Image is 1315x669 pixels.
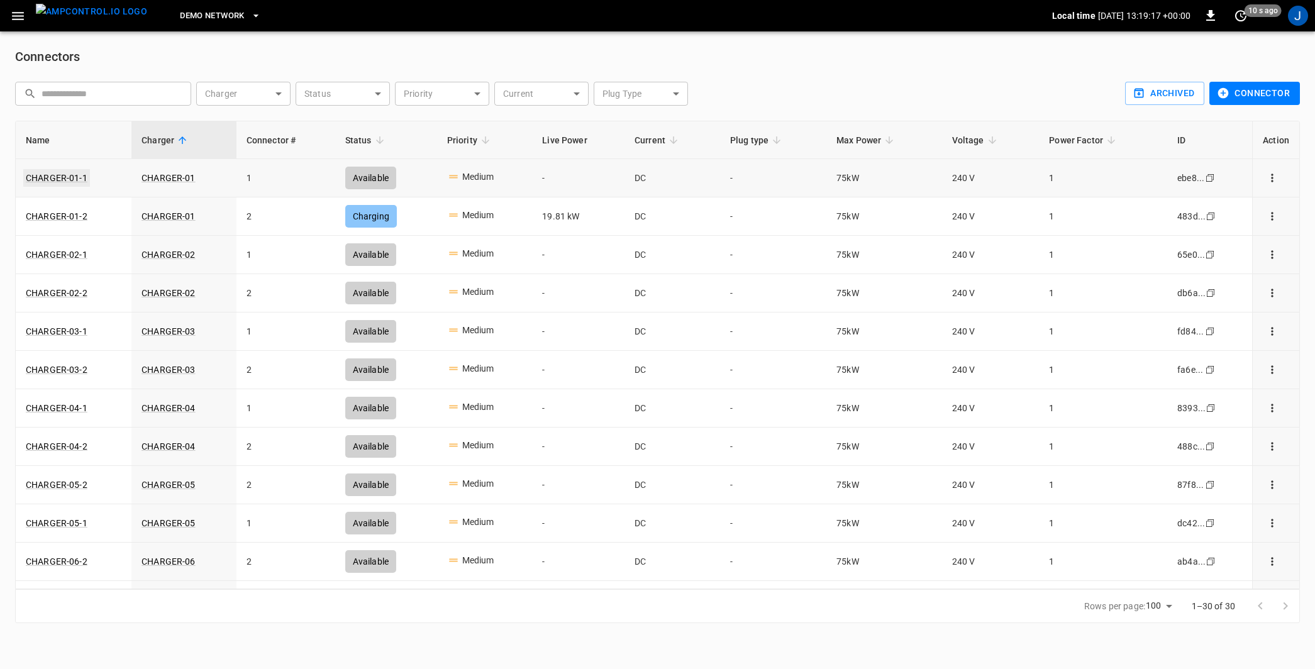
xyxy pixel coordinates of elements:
[1252,121,1299,159] th: Action
[942,159,1040,197] td: 240 V
[141,326,196,336] a: CHARGER-03
[141,173,196,183] a: CHARGER-01
[624,466,720,504] td: DC
[720,581,826,619] td: -
[720,274,826,312] td: -
[826,159,941,197] td: 75 kW
[1177,287,1206,299] div: db6a ...
[1098,9,1190,22] p: [DATE] 13:19:17 +00:00
[532,389,624,428] td: -
[826,389,941,428] td: 75 kW
[1205,209,1218,223] div: copy
[1204,363,1217,377] div: copy
[942,581,1040,619] td: 240 V
[942,236,1040,274] td: 240 V
[26,210,87,223] a: CHARGER-01-2
[1205,555,1218,568] div: copy
[15,47,1300,67] h6: Connectors
[26,325,87,338] a: CHARGER-03-1
[462,285,494,301] div: Medium
[236,581,335,619] td: 1
[826,312,941,351] td: 75 kW
[1177,440,1205,453] div: 488c ...
[345,435,396,458] div: Available
[345,167,396,189] div: Available
[26,363,87,376] a: CHARGER-03-2
[26,478,87,491] a: CHARGER-05-2
[1204,248,1217,262] div: copy
[345,550,396,573] div: Available
[942,312,1040,351] td: 240 V
[1231,6,1251,26] button: set refresh interval
[532,428,624,466] td: -
[462,477,494,493] div: Medium
[1039,466,1167,504] td: 1
[1039,504,1167,543] td: 1
[624,312,720,351] td: DC
[952,133,1001,148] span: Voltage
[1205,286,1218,300] div: copy
[345,133,388,148] span: Status
[624,504,720,543] td: DC
[1177,478,1205,491] div: 87f8 ...
[720,389,826,428] td: -
[462,439,494,455] div: Medium
[175,4,265,28] button: DEMO NETWORK
[1263,246,1282,263] button: connector options
[1204,440,1217,453] div: copy
[141,133,191,148] span: Charger
[1084,600,1145,612] p: Rows per page:
[1039,428,1167,466] td: 1
[720,543,826,581] td: -
[345,320,396,343] div: Available
[345,243,396,266] div: Available
[1263,399,1282,417] button: connector options
[942,466,1040,504] td: 240 V
[624,351,720,389] td: DC
[462,324,494,340] div: Medium
[1039,197,1167,236] td: 1
[462,516,494,531] div: Medium
[1204,171,1217,185] div: copy
[532,236,624,274] td: -
[720,197,826,236] td: -
[141,365,196,375] a: CHARGER-03
[1049,133,1119,148] span: Power Factor
[236,159,335,197] td: 1
[624,428,720,466] td: DC
[1263,169,1282,187] button: connector options
[1263,207,1282,225] button: connector options
[1039,236,1167,274] td: 1
[826,236,941,274] td: 75 kW
[1177,555,1206,568] div: ab4a ...
[1125,82,1204,105] button: Archived
[345,397,396,419] div: Available
[462,170,494,186] div: Medium
[141,288,196,298] a: CHARGER-02
[236,236,335,274] td: 1
[1177,402,1206,414] div: 8393 ...
[624,543,720,581] td: DC
[26,555,87,568] a: CHARGER-06-2
[141,211,196,221] a: CHARGER-01
[720,504,826,543] td: -
[1204,324,1217,338] div: copy
[826,274,941,312] td: 75 kW
[624,159,720,197] td: DC
[141,556,196,567] a: CHARGER-06
[720,351,826,389] td: -
[345,282,396,304] div: Available
[462,209,494,224] div: Medium
[1039,274,1167,312] td: 1
[447,133,494,148] span: Priority
[532,274,624,312] td: -
[1204,516,1217,530] div: copy
[532,121,624,159] th: Live Power
[1192,600,1236,612] p: 1–30 of 30
[462,554,494,570] div: Medium
[236,197,335,236] td: 2
[1204,478,1217,492] div: copy
[1167,121,1252,159] th: ID
[826,543,941,581] td: 75 kW
[26,517,87,529] a: CHARGER-05-1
